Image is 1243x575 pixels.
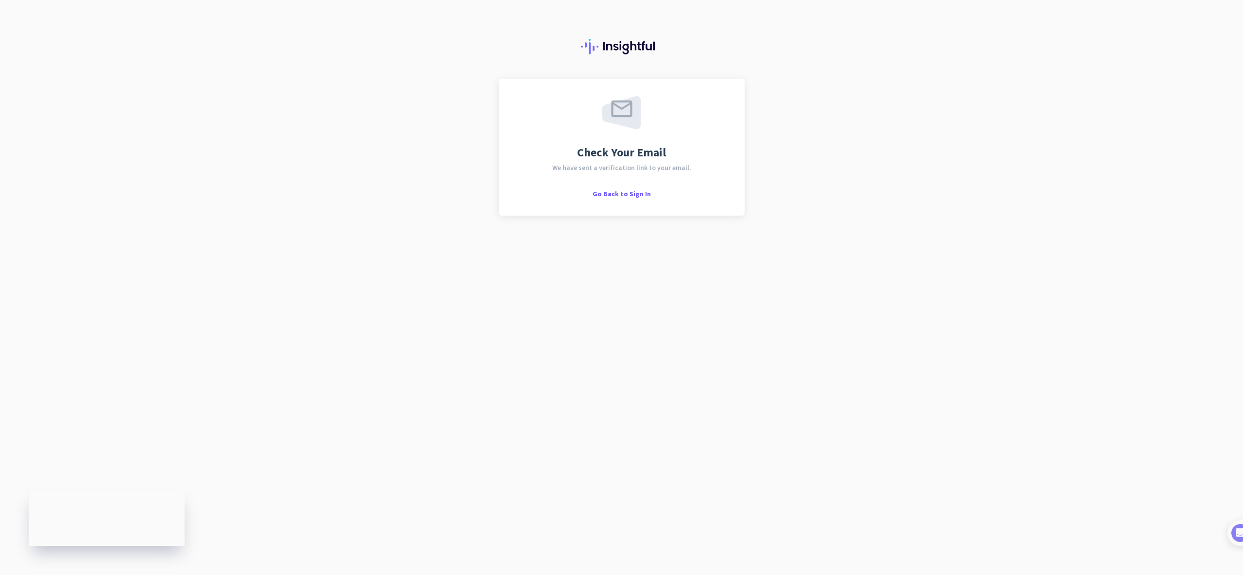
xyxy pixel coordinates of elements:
iframe: Insightful Status [29,490,185,546]
span: Check Your Email [577,147,666,158]
span: We have sent a verification link to your email. [552,164,691,171]
img: email-sent [602,96,641,129]
img: Insightful [581,39,663,54]
span: Go Back to Sign In [593,189,651,198]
